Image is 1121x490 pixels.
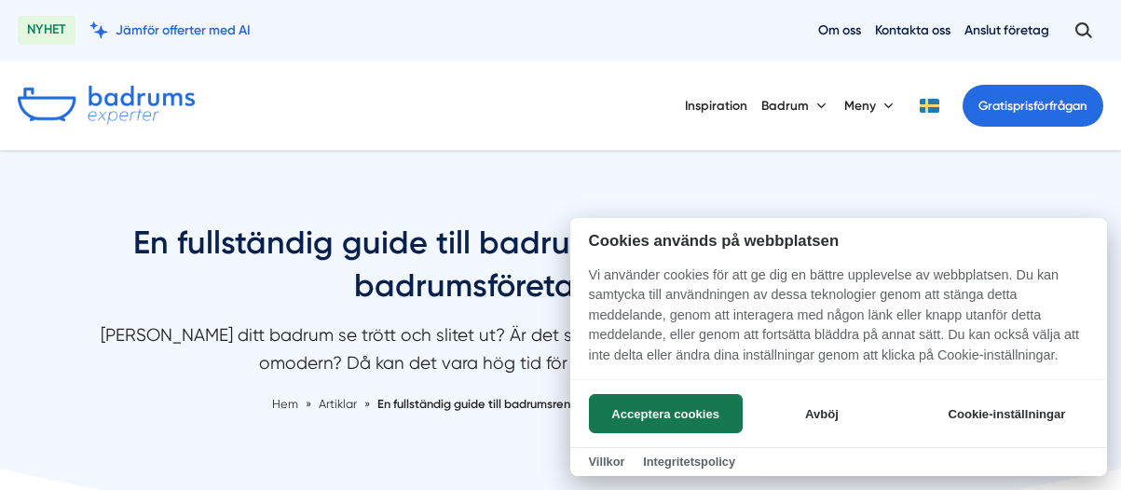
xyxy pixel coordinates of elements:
[643,455,735,469] a: Integritetspolicy
[570,265,1107,379] p: Vi använder cookies för att ge dig en bättre upplevelse av webbplatsen. Du kan samtycka till anvä...
[589,455,625,469] a: Villkor
[570,232,1107,250] h2: Cookies används på webbplatsen
[589,394,743,433] button: Acceptera cookies
[747,394,895,433] button: Avböj
[925,394,1088,433] button: Cookie-inställningar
